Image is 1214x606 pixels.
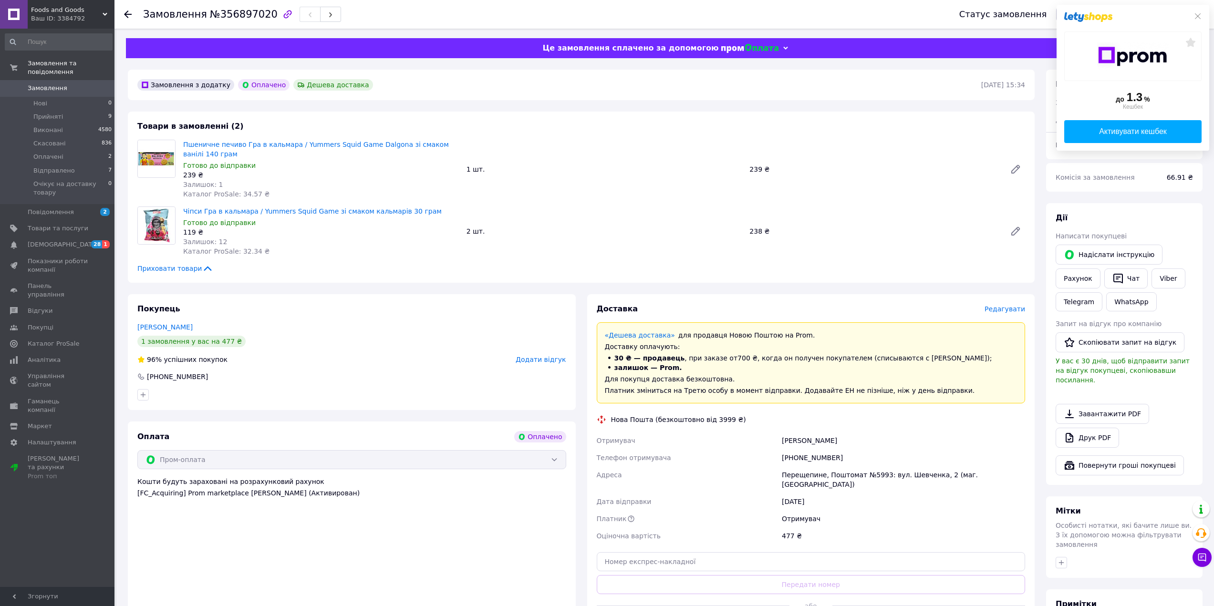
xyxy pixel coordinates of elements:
span: Аналітика [28,356,61,364]
div: Для покупця доставка безкоштовна. [605,374,1017,384]
span: Товари в замовленні (2) [137,122,244,131]
span: Показники роботи компанії [28,257,88,274]
span: №356897020 [210,9,278,20]
div: Дешева доставка [293,79,373,91]
span: Панель управління [28,282,88,299]
div: Отримувач [780,510,1027,527]
input: Номер експрес-накладної [597,552,1026,571]
span: Відправлено [33,166,75,175]
span: Доставка [1056,116,1089,123]
span: Foods and Goods [31,6,103,14]
span: 7 [108,166,112,175]
span: 0 [108,180,112,197]
span: Запит на відгук про компанію [1056,320,1162,328]
span: Замовлення [28,84,67,92]
a: Редагувати [1006,160,1025,179]
button: Чат з покупцем [1193,548,1212,567]
span: Адреса [597,471,622,479]
a: [PERSON_NAME] [137,323,193,331]
span: Додати відгук [516,356,566,363]
span: Всього [1056,80,1085,89]
span: Мітки [1056,506,1081,515]
span: Замовлення [143,9,207,20]
span: Це замовлення сплачено за допомогою [542,43,718,52]
img: evopay logo [721,44,778,53]
span: Нові [33,99,47,108]
span: 28 [91,240,102,248]
span: Управління сайтом [28,372,88,389]
button: Чат [1104,268,1148,288]
span: залишок — Prom. [614,364,682,371]
span: Готово до відправки [183,219,256,226]
span: Каталог ProSale: 34.57 ₴ [183,190,270,198]
span: Виконані [33,126,63,134]
span: Налаштування [28,438,76,447]
div: 477 ₴ [780,527,1027,544]
a: Telegram [1056,292,1102,311]
span: У вас є 30 днів, щоб відправити запит на відгук покупцеві, скопіювавши посилання. [1056,357,1190,384]
span: 30 ₴ — продавець [614,354,685,362]
button: Надіслати інструкцію [1056,245,1162,265]
img: Чіпси Гра в кальмара / Yummers Squid Game зі смаком кальмарів 30 грам [138,207,175,244]
span: Редагувати [985,305,1025,313]
span: Отримувач [597,437,635,444]
a: Завантажити PDF [1056,404,1149,424]
button: Рахунок [1056,268,1100,288]
span: 4580 [98,126,112,134]
span: 2 [100,208,110,216]
span: Готово до відправки [183,162,256,169]
div: Нова Пошта (безкоштовно від 3999 ₴) [609,415,748,424]
span: Замовлення та повідомлення [28,59,114,76]
button: Повернути гроші покупцеві [1056,455,1184,475]
div: [PERSON_NAME] [780,432,1027,449]
a: Чіпси Гра в кальмара / Yummers Squid Game зі смаком кальмарів 30 грам [183,207,442,215]
span: Приховати товари [137,264,213,273]
span: 96% [147,356,162,363]
span: Відгуки [28,307,52,315]
span: 2 [108,153,112,161]
span: Маркет [28,422,52,431]
div: [PHONE_NUMBER] [146,372,209,381]
a: Viber [1152,268,1185,288]
span: 2 товари [1056,99,1087,106]
span: Комісія за замовлення [1056,174,1135,181]
span: Залишок: 1 [183,181,223,188]
li: , при заказе от 700 ₴ , когда он получен покупателем (списываются с [PERSON_NAME]); [605,353,1017,363]
span: 0 [108,99,112,108]
span: [DEMOGRAPHIC_DATA] [28,240,98,249]
div: 2 шт. [463,225,746,238]
span: Прийняті [33,113,63,121]
a: Пшеничне печиво Гра в кальмара / Yummers Squid Game Dalgona зі смаком ванілі 140 грам [183,141,449,158]
span: Всього до сплати [1056,141,1117,149]
span: 9 [108,113,112,121]
span: [PERSON_NAME] та рахунки [28,454,88,481]
span: Очікує на доставку товару [33,180,108,197]
span: Телефон отримувача [597,454,671,462]
span: Особисті нотатки, які бачите лише ви. З їх допомогою можна фільтрувати замовлення [1056,522,1192,548]
div: Повернутися назад [124,10,132,19]
div: [PHONE_NUMBER] [780,449,1027,466]
div: 1 замовлення у вас на 477 ₴ [137,336,246,347]
div: Оплачено [514,431,566,442]
div: Оплачено [238,79,290,91]
a: Редагувати [1006,222,1025,241]
span: Дії [1056,213,1068,222]
div: 119 ₴ [183,227,459,237]
div: [FC_Acquiring] Prom marketplace [PERSON_NAME] (Активирован) [137,488,566,498]
span: Товари та послуги [28,224,88,233]
a: Друк PDF [1056,428,1119,448]
span: Каталог ProSale: 32.34 ₴ [183,247,270,255]
span: Скасовані [33,139,66,148]
span: Покупці [28,323,53,332]
span: Гаманець компанії [28,397,88,414]
span: Повідомлення [28,208,74,216]
span: 1 [102,240,110,248]
span: Покупець [137,304,180,313]
a: «Дешева доставка» [605,331,675,339]
span: 66.91 ₴ [1167,174,1193,181]
img: Пшеничне печиво Гра в кальмара / Yummers Squid Game Dalgona зі смаком ванілі 140 грам [138,140,175,177]
div: Кошти будуть зараховані на розрахунковий рахунок [137,477,566,498]
div: Ваш ID: 3384792 [31,14,114,23]
span: Оціночна вартість [597,532,661,540]
time: [DATE] 15:34 [981,81,1025,89]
